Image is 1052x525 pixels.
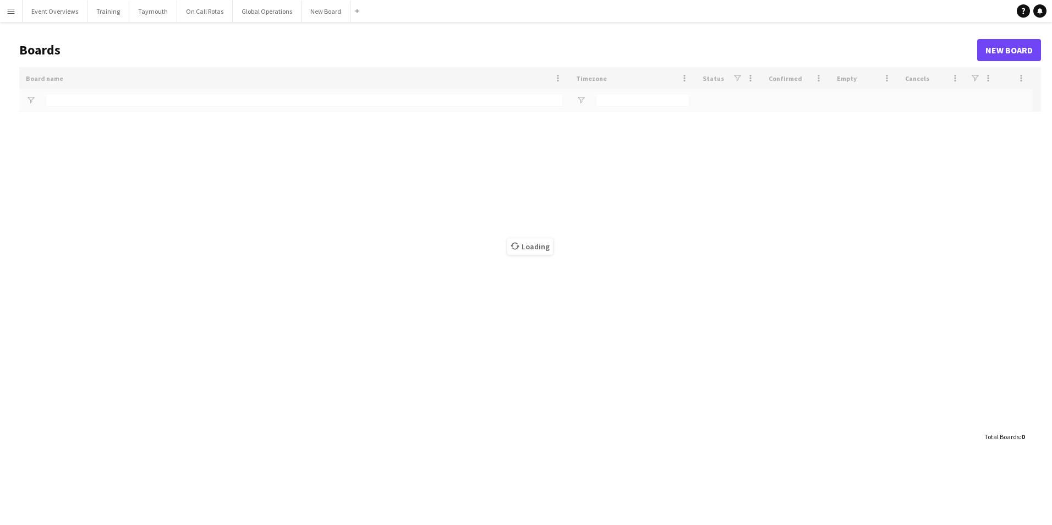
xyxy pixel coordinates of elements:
[177,1,233,22] button: On Call Rotas
[1021,433,1024,441] span: 0
[87,1,129,22] button: Training
[233,1,302,22] button: Global Operations
[23,1,87,22] button: Event Overviews
[977,39,1041,61] a: New Board
[129,1,177,22] button: Taymouth
[19,42,977,58] h1: Boards
[507,238,553,255] span: Loading
[984,426,1024,447] div: :
[984,433,1020,441] span: Total Boards
[302,1,350,22] button: New Board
